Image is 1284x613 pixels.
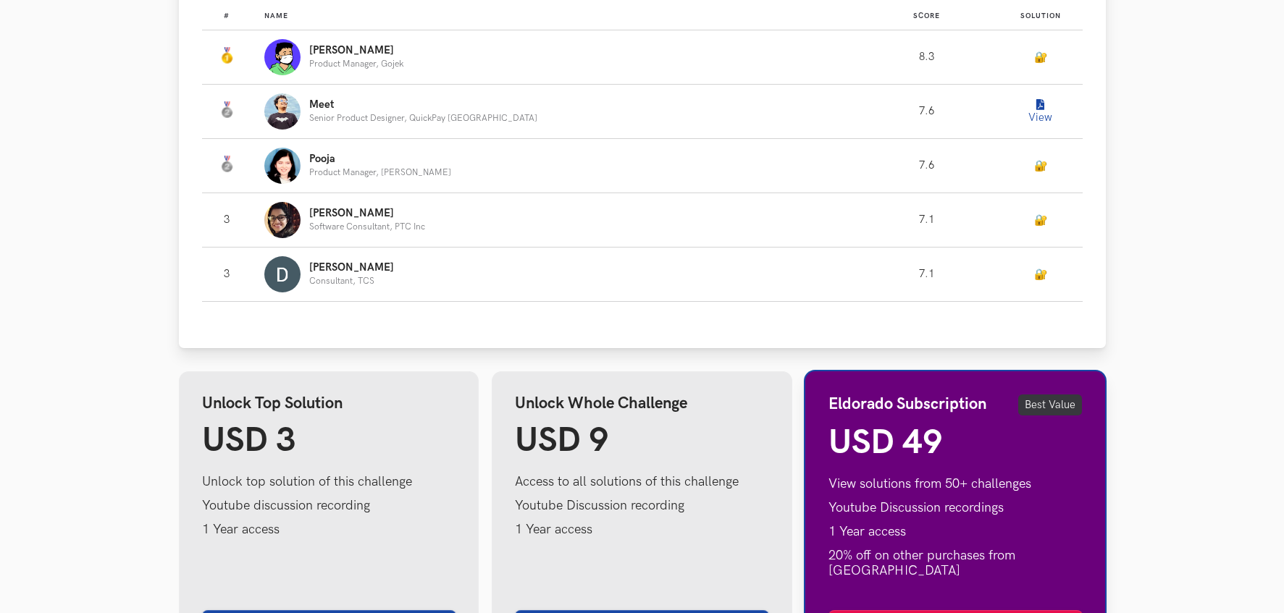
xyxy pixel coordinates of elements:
p: Consultant, TCS [309,276,394,286]
li: Unlock top solution of this challenge [202,474,456,489]
span: Name [264,12,288,20]
h4: Unlock Top Solution [202,394,456,413]
p: Product Manager, [PERSON_NAME] [309,168,451,177]
li: Access to all solutions of this challenge [515,474,769,489]
td: 7.6 [854,139,999,193]
span: USD 9 [515,420,609,461]
a: 🔐 [1034,214,1047,227]
img: Profile photo [264,148,301,184]
a: 🔐 [1034,269,1047,281]
h4: Eldorado Subscription [828,395,986,414]
span: Solution [1020,12,1061,20]
span: USD 3 [202,420,296,461]
img: Silver Medal [218,156,235,173]
span: USD 49 [828,422,943,463]
img: Silver Medal [218,101,235,119]
img: Profile photo [264,256,301,292]
p: Software Consultant, PTC Inc [309,222,425,232]
img: Profile photo [264,39,301,75]
a: 🔐 [1034,160,1047,172]
li: 1 Year access [515,522,769,537]
p: [PERSON_NAME] [309,208,425,219]
span: Score [913,12,940,20]
p: Pooja [309,153,451,165]
button: View [1026,97,1055,126]
p: Product Manager, Gojek [309,59,403,69]
img: Profile photo [264,202,301,238]
span: # [224,12,230,20]
h4: Unlock Whole Challenge [515,394,769,413]
p: [PERSON_NAME] [309,45,403,56]
p: Senior Product Designer, QuickPay [GEOGRAPHIC_DATA] [309,114,537,123]
li: View solutions from 50+ challenges [828,476,1083,491]
li: Youtube Discussion recording [515,498,769,513]
img: Profile photo [264,93,301,130]
span: Best Value [1018,394,1082,415]
td: 7.6 [854,85,999,139]
li: 1 Year access [828,524,1083,539]
img: Gold Medal [218,47,235,64]
td: 7.1 [854,248,999,302]
p: Meet [309,99,537,111]
td: 8.3 [854,30,999,85]
td: 3 [202,193,265,248]
a: 🔐 [1034,51,1047,64]
li: 1 Year access [202,522,456,537]
li: Youtube discussion recording [202,498,456,513]
td: 7.1 [854,193,999,248]
td: 3 [202,248,265,302]
li: 20% off on other purchases from [GEOGRAPHIC_DATA] [828,548,1083,578]
p: [PERSON_NAME] [309,262,394,274]
li: Youtube Discussion recordings [828,500,1083,515]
